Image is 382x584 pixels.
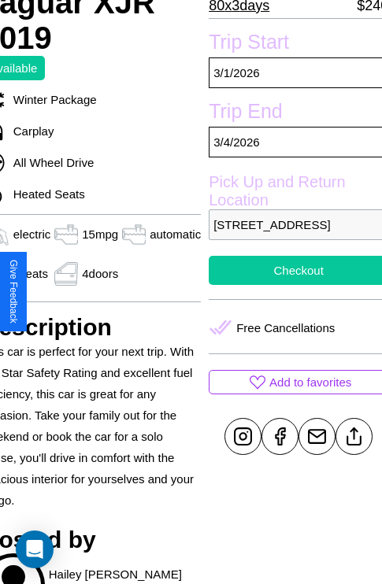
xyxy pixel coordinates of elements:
div: Open Intercom Messenger [16,530,54,568]
p: electric [13,224,51,245]
p: 4 seats [13,263,48,284]
div: Give Feedback [8,260,19,323]
p: Carplay [6,120,54,142]
p: All Wheel Drive [6,152,95,173]
p: Add to favorites [269,371,351,393]
img: gas [50,262,82,286]
img: gas [118,223,150,246]
p: 4 doors [82,263,118,284]
p: Winter Package [6,89,97,110]
p: automatic [150,224,201,245]
p: Heated Seats [6,183,85,205]
img: gas [50,223,82,246]
p: Free Cancellations [236,317,335,338]
p: 15 mpg [82,224,118,245]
